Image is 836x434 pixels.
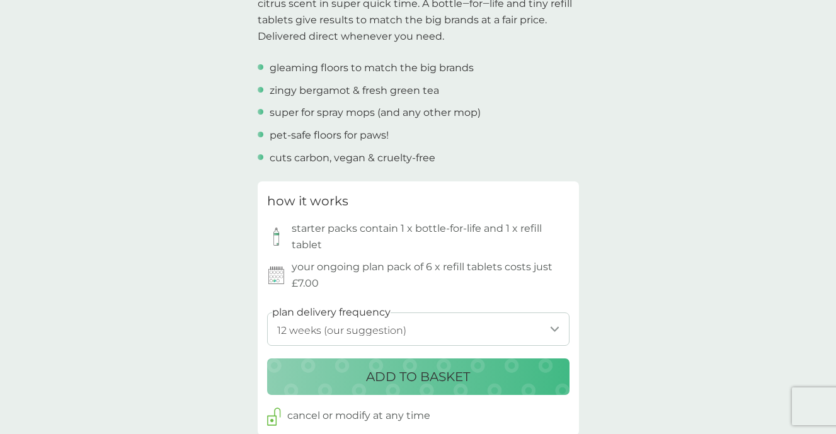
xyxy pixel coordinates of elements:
p: pet-safe floors for paws! [270,127,389,144]
p: zingy bergamot & fresh green tea [270,83,439,99]
label: plan delivery frequency [272,304,391,321]
p: ADD TO BASKET [366,367,470,387]
button: ADD TO BASKET [267,358,570,395]
p: cuts carbon, vegan & cruelty-free [270,150,435,166]
p: cancel or modify at any time [287,408,430,424]
p: your ongoing plan pack of 6 x refill tablets costs just £7.00 [292,259,570,291]
h3: how it works [267,191,348,211]
p: starter packs contain 1 x bottle-for-life and 1 x refill tablet [292,220,570,253]
p: super for spray mops (and any other mop) [270,105,481,121]
p: gleaming floors to match the big brands [270,60,474,76]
